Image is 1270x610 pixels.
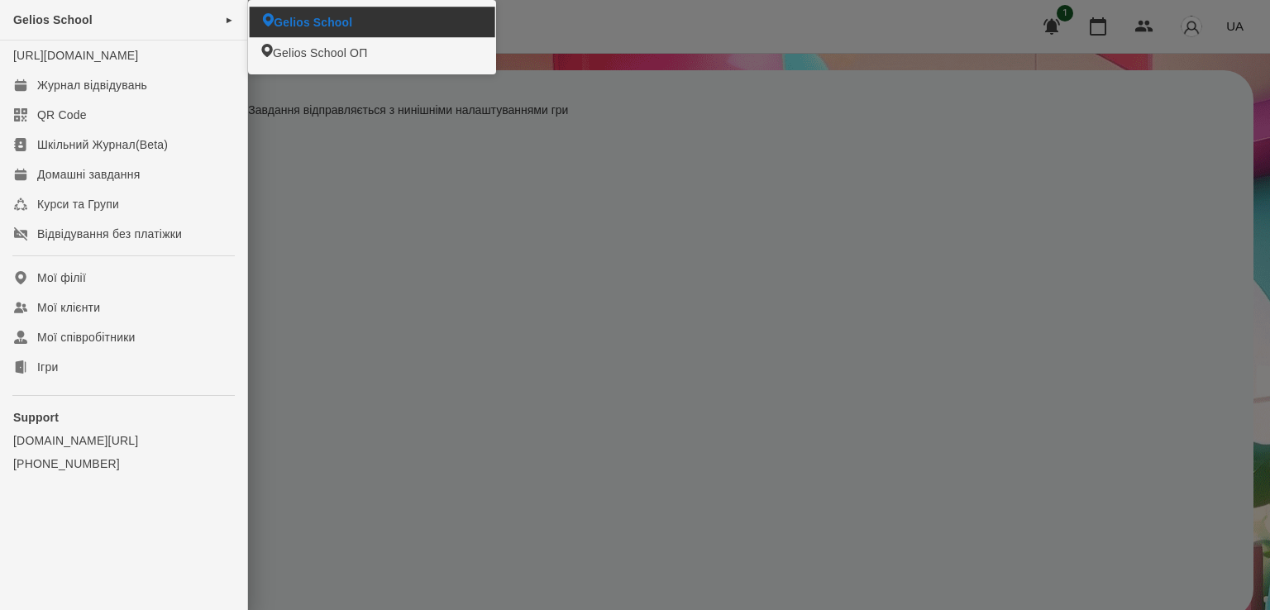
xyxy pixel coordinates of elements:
span: ► [225,13,234,26]
div: QR Code [37,107,87,123]
div: Відвідування без платіжки [37,226,182,242]
span: Gelios School [13,13,93,26]
div: Домашні завдання [37,166,140,183]
p: Support [13,409,234,426]
a: [DOMAIN_NAME][URL] [13,432,234,449]
div: Курси та Групи [37,196,119,212]
span: Gelios School [274,14,352,31]
div: Журнал відвідувань [37,77,147,93]
a: [URL][DOMAIN_NAME] [13,49,138,62]
div: Шкільний Журнал(Beta) [37,136,168,153]
div: Мої співробітники [37,329,136,346]
div: Мої філії [37,269,86,286]
div: Ігри [37,359,58,375]
div: Мої клієнти [37,299,100,316]
a: [PHONE_NUMBER] [13,455,234,472]
span: Gelios School ОП [273,45,367,61]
